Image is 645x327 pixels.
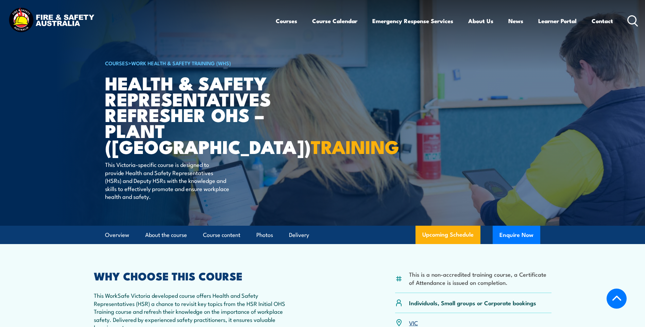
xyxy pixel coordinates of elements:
a: Overview [105,226,129,244]
a: About Us [468,12,493,30]
h6: > [105,59,273,67]
h2: WHY CHOOSE THIS COURSE [94,271,292,280]
a: Courses [276,12,297,30]
a: VIC [409,319,418,327]
a: COURSES [105,59,128,67]
strong: TRAINING [311,132,399,160]
h1: Health & Safety Representatives Refresher OHS – Plant ([GEOGRAPHIC_DATA]) [105,75,273,154]
a: About the course [145,226,187,244]
a: Learner Portal [538,12,577,30]
p: This Victoria-specific course is designed to provide Health and Safety Representatives (HSRs) and... [105,160,229,200]
a: Course content [203,226,240,244]
a: Course Calendar [312,12,357,30]
button: Enquire Now [493,226,540,244]
a: Photos [256,226,273,244]
a: Contact [592,12,613,30]
a: Emergency Response Services [372,12,453,30]
p: Individuals, Small groups or Corporate bookings [409,299,536,307]
li: This is a non-accredited training course, a Certificate of Attendance is issued on completion. [409,270,551,286]
a: Work Health & Safety Training (WHS) [131,59,231,67]
a: News [508,12,523,30]
a: Upcoming Schedule [415,226,480,244]
a: Delivery [289,226,309,244]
